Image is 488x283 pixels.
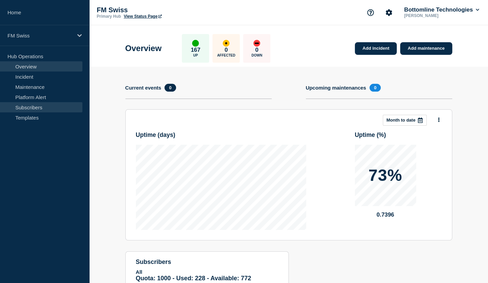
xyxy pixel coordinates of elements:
[7,33,73,38] p: FM Swiss
[403,13,474,18] p: [PERSON_NAME]
[383,115,427,126] button: Month to date
[136,275,251,282] span: Quota: 1000 - Used: 228 - Available: 772
[164,84,176,92] span: 0
[368,167,402,184] p: 73%
[136,131,175,139] h3: Uptime ( days )
[382,5,396,20] button: Account settings
[306,85,366,91] h4: Upcoming maintenances
[217,53,235,57] p: Affected
[363,5,378,20] button: Support
[387,117,415,123] p: Month to date
[136,258,278,266] h4: subscribers
[125,85,161,91] h4: Current events
[193,53,198,57] p: Up
[355,211,416,218] p: 0.7396
[400,42,452,55] a: Add maintenance
[124,14,161,19] a: View Status Page
[355,42,397,55] a: Add incident
[97,14,121,19] p: Primary Hub
[192,40,199,47] div: up
[355,131,386,139] h3: Uptime ( % )
[253,40,260,47] div: down
[223,40,230,47] div: affected
[97,6,233,14] p: FM Swiss
[225,47,228,53] p: 0
[255,47,258,53] p: 0
[251,53,262,57] p: Down
[136,269,278,275] p: All
[125,44,162,53] h1: Overview
[191,47,200,53] p: 167
[369,84,381,92] span: 0
[403,6,481,13] button: Bottomline Technologies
